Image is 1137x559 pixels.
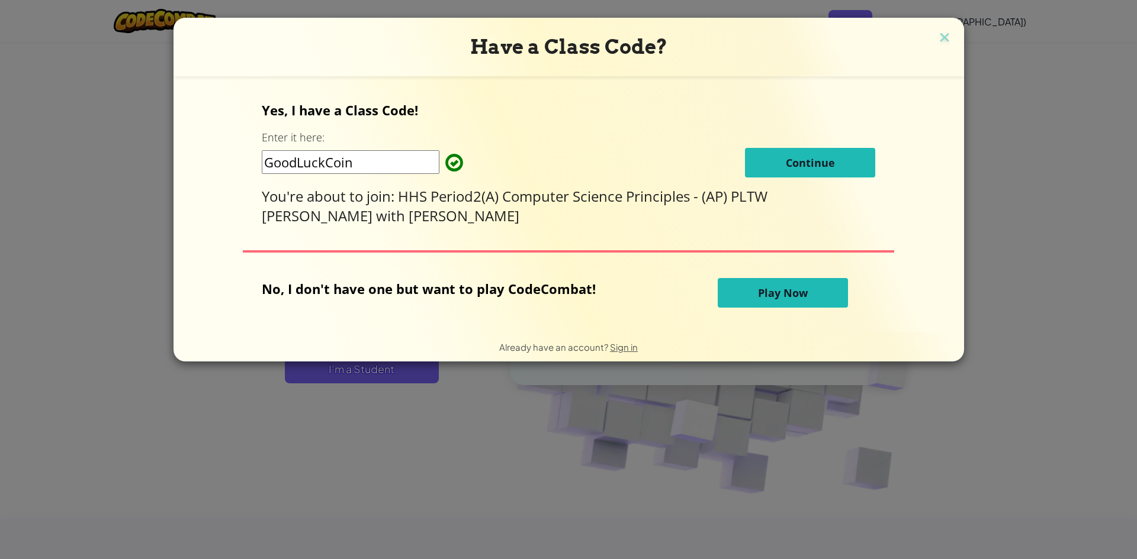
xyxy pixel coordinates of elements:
[262,101,875,119] p: Yes, I have a Class Code!
[786,156,835,170] span: Continue
[718,278,848,308] button: Play Now
[745,148,875,177] button: Continue
[262,130,325,145] label: Enter it here:
[499,341,610,353] span: Already have an account?
[937,30,952,47] img: close icon
[262,186,767,225] span: HHS Period2(A) Computer Science Principles - (AP) PLTW [PERSON_NAME]
[470,35,667,59] span: Have a Class Code?
[262,186,398,206] span: You're about to join:
[376,206,409,225] span: with
[610,341,638,353] a: Sign in
[758,286,808,300] span: Play Now
[262,280,631,298] p: No, I don't have one but want to play CodeCombat!
[409,206,519,225] span: [PERSON_NAME]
